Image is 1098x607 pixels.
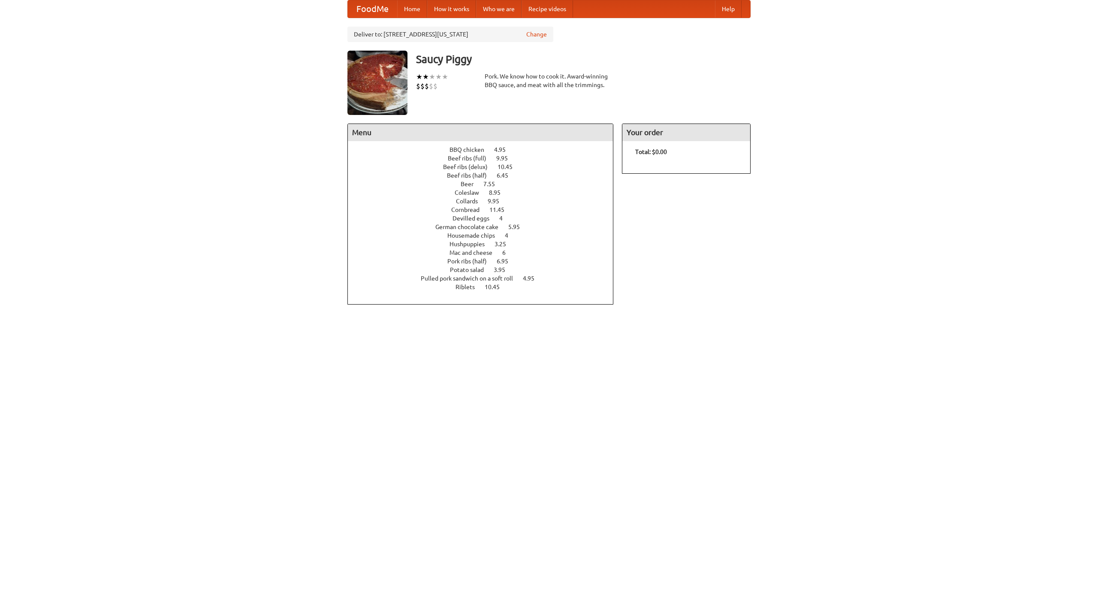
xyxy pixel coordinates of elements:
a: Coleslaw 8.95 [455,189,516,196]
a: Beef ribs (full) 9.95 [448,155,524,162]
span: Hushpuppies [449,241,493,248]
span: 6 [502,249,514,256]
li: ★ [435,72,442,82]
a: Collards 9.95 [456,198,515,205]
span: 4.95 [523,275,543,282]
span: 10.45 [485,284,508,290]
li: ★ [422,72,429,82]
span: Housemade chips [447,232,504,239]
span: 3.95 [494,266,514,273]
span: 6.95 [497,258,517,265]
span: 4 [499,215,511,222]
li: $ [433,82,437,91]
span: 10.45 [498,163,521,170]
span: BBQ chicken [449,146,493,153]
a: Recipe videos [522,0,573,18]
span: 11.45 [489,206,513,213]
h3: Saucy Piggy [416,51,751,68]
li: ★ [442,72,448,82]
a: BBQ chicken 4.95 [449,146,522,153]
div: Pork. We know how to cook it. Award-winning BBQ sauce, and meat with all the trimmings. [485,72,613,89]
span: Potato salad [450,266,492,273]
span: 3.25 [495,241,515,248]
li: ★ [429,72,435,82]
a: Housemade chips 4 [447,232,524,239]
img: angular.jpg [347,51,407,115]
a: FoodMe [348,0,397,18]
span: German chocolate cake [435,223,507,230]
a: Potato salad 3.95 [450,266,521,273]
h4: Your order [622,124,750,141]
span: Pulled pork sandwich on a soft roll [421,275,522,282]
span: 4 [505,232,517,239]
a: German chocolate cake 5.95 [435,223,536,230]
a: Beef ribs (delux) 10.45 [443,163,528,170]
span: Beef ribs (delux) [443,163,496,170]
a: Help [715,0,742,18]
a: Home [397,0,427,18]
a: Beer 7.55 [461,181,511,187]
li: $ [416,82,420,91]
a: Who we are [476,0,522,18]
span: 5.95 [508,223,528,230]
span: Pork ribs (half) [447,258,495,265]
a: Cornbread 11.45 [451,206,520,213]
a: How it works [427,0,476,18]
b: Total: $0.00 [635,148,667,155]
span: Riblets [455,284,483,290]
span: Devilled eggs [452,215,498,222]
a: Change [526,30,547,39]
span: Cornbread [451,206,488,213]
span: Beef ribs (full) [448,155,495,162]
span: Beef ribs (half) [447,172,495,179]
span: 4.95 [494,146,514,153]
span: Coleslaw [455,189,488,196]
a: Riblets 10.45 [455,284,516,290]
li: $ [425,82,429,91]
a: Pork ribs (half) 6.95 [447,258,524,265]
a: Mac and cheese 6 [449,249,522,256]
a: Hushpuppies 3.25 [449,241,522,248]
a: Beef ribs (half) 6.45 [447,172,524,179]
li: ★ [416,72,422,82]
span: 7.55 [483,181,504,187]
span: Beer [461,181,482,187]
span: Mac and cheese [449,249,501,256]
span: 8.95 [489,189,509,196]
li: $ [420,82,425,91]
span: 6.45 [497,172,517,179]
span: Collards [456,198,486,205]
li: $ [429,82,433,91]
a: Devilled eggs 4 [452,215,519,222]
span: 9.95 [488,198,508,205]
a: Pulled pork sandwich on a soft roll 4.95 [421,275,550,282]
span: 9.95 [496,155,516,162]
h4: Menu [348,124,613,141]
div: Deliver to: [STREET_ADDRESS][US_STATE] [347,27,553,42]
